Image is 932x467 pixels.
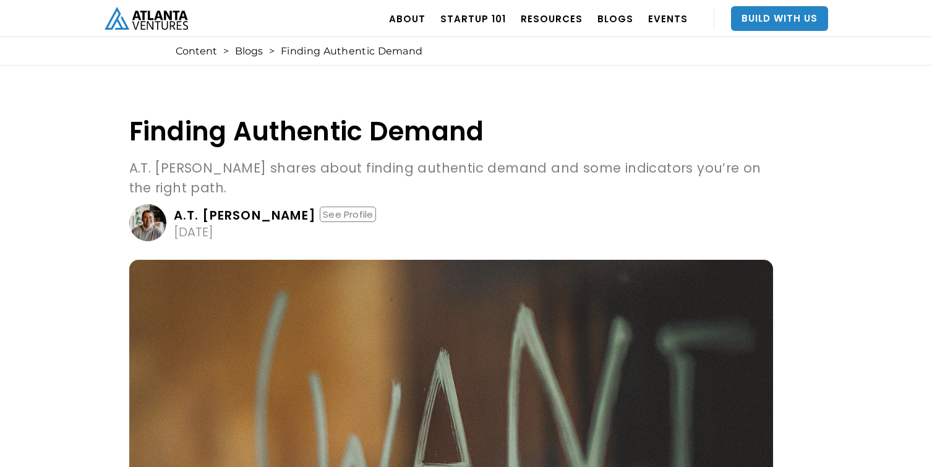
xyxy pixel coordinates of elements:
[129,117,773,146] h1: Finding Authentic Demand
[521,1,583,36] a: RESOURCES
[129,204,773,241] a: A.T. [PERSON_NAME]See Profile[DATE]
[223,45,229,58] div: >
[731,6,828,31] a: Build With Us
[440,1,506,36] a: Startup 101
[235,45,263,58] a: Blogs
[176,45,217,58] a: Content
[281,45,422,58] div: Finding Authentic Demand
[648,1,688,36] a: EVENTS
[320,207,376,222] div: See Profile
[174,226,213,238] div: [DATE]
[269,45,275,58] div: >
[174,209,317,221] div: A.T. [PERSON_NAME]
[389,1,425,36] a: ABOUT
[597,1,633,36] a: BLOGS
[129,158,773,198] p: A.T. [PERSON_NAME] shares about finding authentic demand and some indicators you’re on the right ...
